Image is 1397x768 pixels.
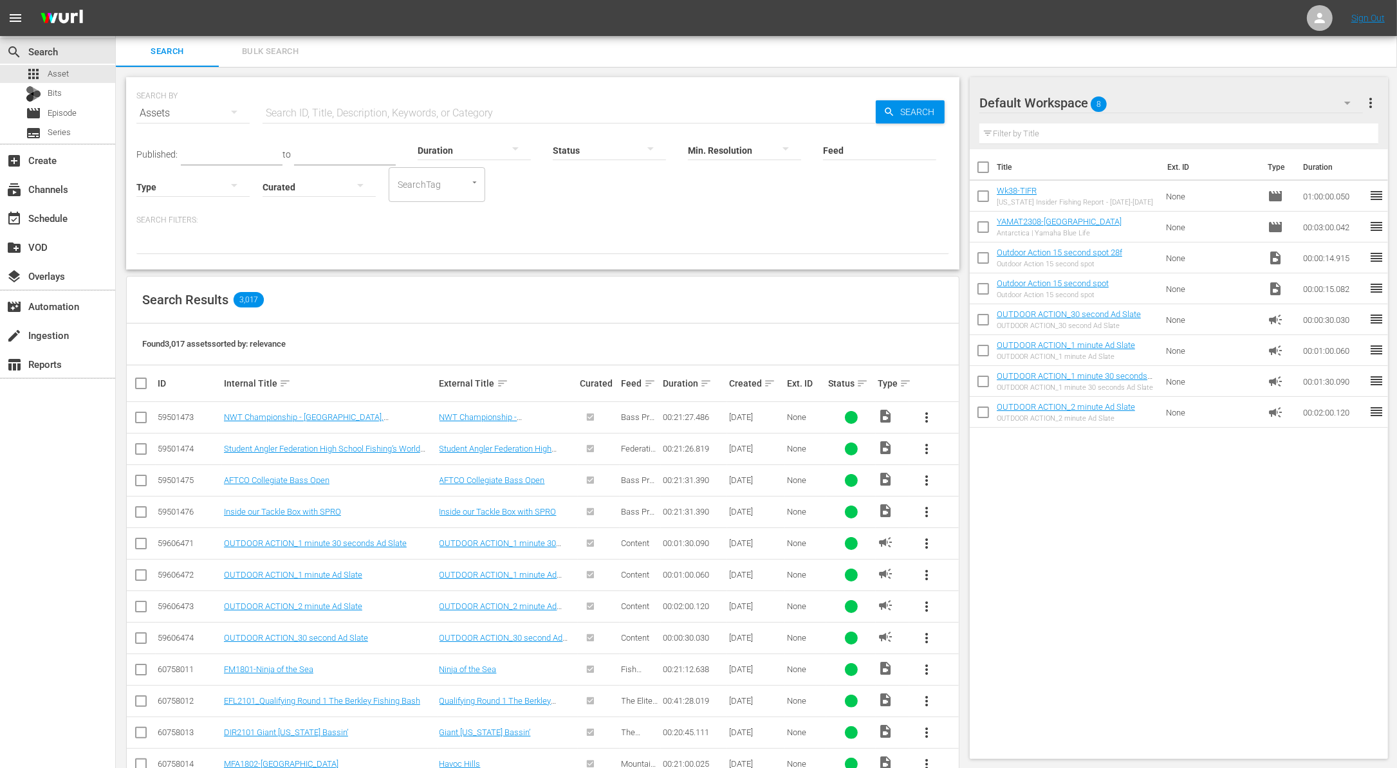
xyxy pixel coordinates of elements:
td: None [1161,212,1263,242]
td: None [1161,335,1263,366]
div: Feed [622,376,659,391]
div: [DATE] [729,633,783,643]
button: more_vert [911,591,942,622]
div: 60758011 [158,664,220,674]
span: Asset [48,68,69,80]
div: [DATE] [729,507,783,517]
span: sort [764,378,775,389]
div: Assets [136,95,250,131]
button: Open [468,176,481,188]
td: 01:00:00.050 [1298,181,1369,212]
button: more_vert [911,465,942,496]
a: OUTDOOR ACTION_30 second Ad Slate [224,633,368,643]
div: Curated [580,378,617,389]
span: Search [895,100,945,123]
span: reorder [1369,188,1384,203]
td: None [1161,242,1263,273]
div: 59606473 [158,601,220,611]
span: sort [279,378,291,389]
div: [DATE] [729,570,783,580]
span: Content [622,633,650,643]
td: None [1161,181,1263,212]
span: Video [1268,250,1283,266]
img: ans4CAIJ8jUAAAAAAAAAAAAAAAAAAAAAAAAgQb4GAAAAAAAAAAAAAAAAAAAAAAAAJMjXAAAAAAAAAAAAAAAAAAAAAAAAgAT5G... [31,3,93,33]
span: Asset [26,66,41,82]
div: None [787,444,824,453]
td: 00:00:15.082 [1298,273,1369,304]
div: None [787,412,824,422]
span: Search Results [142,292,228,307]
a: NWT Championship - [GEOGRAPHIC_DATA], [GEOGRAPHIC_DATA] - Part 2 [439,412,545,441]
span: Reports [6,357,22,372]
span: reorder [1369,404,1384,419]
div: None [787,727,824,737]
div: [DATE] [729,727,783,737]
div: 59606472 [158,570,220,580]
td: None [1161,304,1263,335]
a: OUTDOOR ACTION_30 second Ad Slate [997,309,1141,319]
div: None [787,601,824,611]
th: Ext. ID [1160,149,1260,185]
div: None [787,507,824,517]
div: 59501473 [158,412,220,422]
div: 00:20:45.111 [663,727,725,737]
a: DIR2101 Giant [US_STATE] Bassin’ [224,727,348,737]
span: Video [878,692,893,708]
span: Content [622,538,650,548]
td: 00:03:00.042 [1298,212,1369,242]
span: AD [878,598,893,613]
span: sort [900,378,911,389]
a: Inside our Tackle Box with SPRO [439,507,557,517]
div: [DATE] [729,538,783,548]
a: OUTDOOR ACTION_1 minute Ad Slate [997,340,1135,350]
div: [DATE] [729,412,783,422]
div: None [787,633,824,643]
span: sort [497,378,508,389]
th: Title [997,149,1160,185]
div: 59501474 [158,444,220,453]
button: more_vert [911,528,942,559]
th: Duration [1295,149,1373,185]
span: Video [878,408,893,424]
div: 59606471 [158,538,220,548]
a: Wk38-TIFR [997,186,1037,196]
div: [DATE] [729,475,783,485]
span: Bass Pro Shop's Fisherman's Handbook [622,507,658,555]
td: None [1161,397,1263,428]
span: Automation [6,299,22,315]
span: Federation Angler TV [622,444,656,473]
span: Bits [48,87,62,100]
a: AFTCO Collegiate Bass Open [224,475,329,485]
button: more_vert [911,654,942,685]
button: more_vert [911,497,942,527]
span: more_vert [919,441,934,457]
span: Content [622,570,650,580]
a: OUTDOOR ACTION_1 minute Ad Slate [224,570,362,580]
span: more_vert [919,504,934,520]
td: 00:00:14.915 [1298,242,1369,273]
span: Episode [1268,219,1283,235]
div: 00:02:00.120 [663,601,725,611]
span: reorder [1369,311,1384,327]
div: 00:00:30.030 [663,633,725,643]
span: Series [26,125,41,141]
td: 00:02:00.120 [1298,397,1369,428]
span: Video [878,724,893,739]
div: 60758012 [158,696,220,706]
td: 00:01:00.060 [1298,335,1369,366]
span: AD [878,629,893,645]
a: Ninja of the Sea [439,664,497,674]
span: Channels [6,182,22,197]
div: 00:01:00.060 [663,570,725,580]
span: Bulk Search [227,44,314,59]
span: Overlays [6,269,22,284]
div: 00:21:26.819 [663,444,725,453]
div: [DATE] [729,696,783,706]
div: Ext. ID [787,378,824,389]
a: OUTDOOR ACTION_2 minute Ad Slate [224,601,362,611]
span: more_vert [919,473,934,488]
a: OUTDOOR ACTION_2 minute Ad Slate [439,601,562,621]
span: Content [622,601,650,611]
div: 00:01:30.090 [663,538,725,548]
div: Antarctica | Yamaha Blue Life [997,229,1122,237]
